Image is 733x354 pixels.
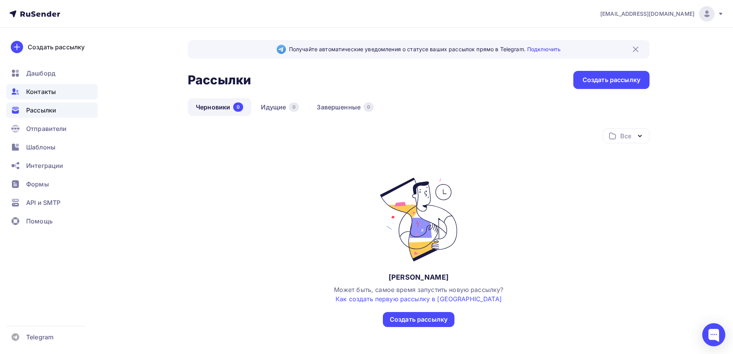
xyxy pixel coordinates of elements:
[583,75,640,84] div: Создать рассылку
[26,87,56,96] span: Контакты
[289,45,561,53] span: Получайте автоматические уведомления о статусе ваших рассылок прямо в Telegram.
[188,98,251,116] a: Черновики0
[336,295,502,303] a: Как создать первую рассылку в [GEOGRAPHIC_DATA]
[389,273,449,282] div: [PERSON_NAME]
[26,143,55,152] span: Шаблоны
[390,315,447,324] div: Создать рассылку
[26,216,53,226] span: Помощь
[527,46,561,52] a: Подключить
[28,42,85,52] div: Создать рассылку
[6,65,98,81] a: Дашборд
[6,102,98,118] a: Рассылки
[26,69,55,78] span: Дашборд
[188,72,251,88] h2: Рассылки
[26,198,60,207] span: API и SMTP
[6,139,98,155] a: Шаблоны
[26,161,63,170] span: Интеграции
[253,98,307,116] a: Идущие0
[6,121,98,136] a: Отправители
[364,102,374,112] div: 0
[6,176,98,192] a: Формы
[334,286,504,303] span: Может быть, самое время запустить новую рассылку?
[289,102,299,112] div: 0
[26,180,49,189] span: Формы
[6,84,98,99] a: Контакты
[309,98,382,116] a: Завершенные0
[620,131,631,141] div: Все
[277,45,286,54] img: Telegram
[600,10,695,18] span: [EMAIL_ADDRESS][DOMAIN_NAME]
[600,6,724,22] a: [EMAIL_ADDRESS][DOMAIN_NAME]
[26,124,67,133] span: Отправители
[233,102,243,112] div: 0
[603,128,650,143] button: Все
[26,106,56,115] span: Рассылки
[26,332,53,342] span: Telegram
